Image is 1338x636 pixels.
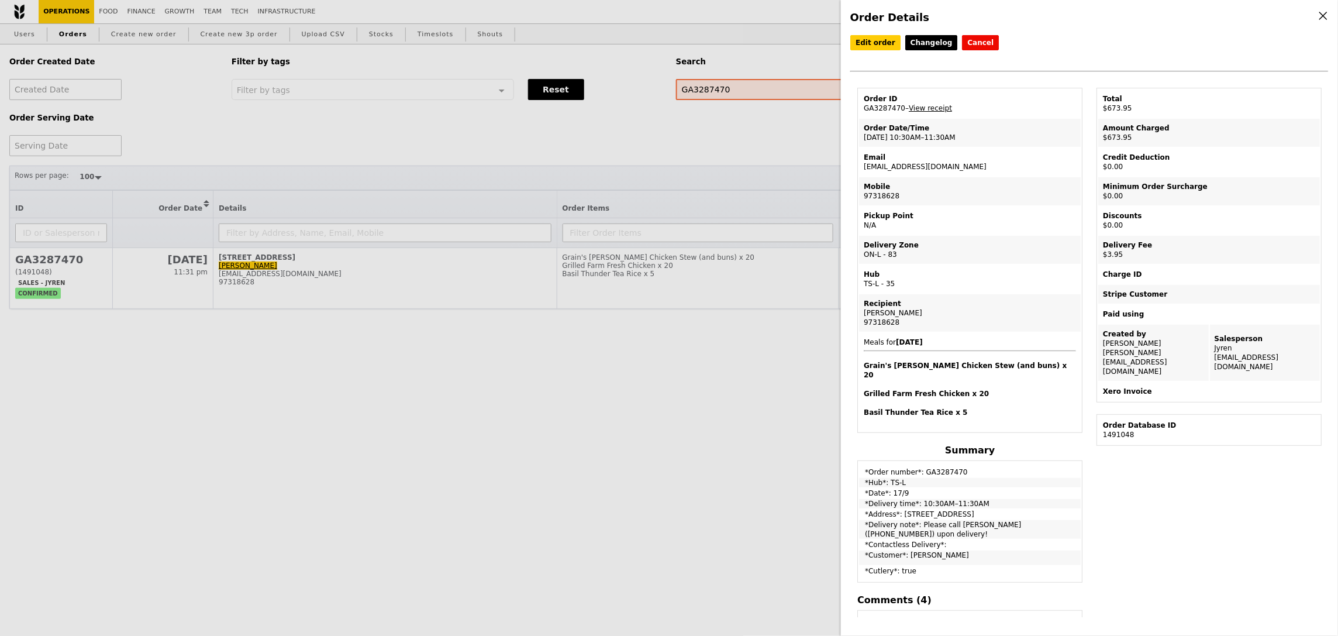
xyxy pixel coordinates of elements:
[857,445,1082,456] h4: Summary
[896,338,923,346] b: [DATE]
[864,617,929,625] b: [PERSON_NAME]
[1098,416,1320,444] td: 1491048
[864,270,1076,279] div: Hub
[864,240,1076,250] div: Delivery Zone
[864,318,1076,327] div: 97318628
[1210,325,1320,381] td: Jyren [EMAIL_ADDRESS][DOMAIN_NAME]
[850,11,929,23] span: Order Details
[1098,90,1320,118] td: $673.95
[864,299,1076,308] div: Recipient
[859,510,1081,519] td: *Address*: [STREET_ADDRESS]
[859,478,1081,487] td: *Hub*: TS-L
[1103,211,1315,221] div: Discounts
[859,520,1081,539] td: *Delivery note*: Please call [PERSON_NAME] ([PHONE_NUMBER]) upon delivery!
[905,35,958,50] a: Changelog
[864,389,1076,398] h4: Grilled Farm Fresh Chicken x 20
[909,104,952,112] a: View receipt
[1098,148,1320,176] td: $0.00
[859,462,1081,477] td: *Order number*: GA3287470
[857,594,1082,606] h4: Comments (4)
[962,35,999,50] button: Cancel
[1103,421,1315,430] div: Order Database ID
[1103,153,1315,162] div: Credit Deduction
[1103,182,1315,191] div: Minimum Order Surcharge
[1098,207,1320,235] td: $0.00
[1098,325,1209,381] td: [PERSON_NAME] [PERSON_NAME][EMAIL_ADDRESS][DOMAIN_NAME]
[859,265,1081,293] td: TS-L - 35
[859,551,1081,565] td: *Customer*: [PERSON_NAME]
[864,338,1076,417] span: Meals for
[1103,387,1315,396] div: Xero Invoice
[859,499,1081,508] td: *Delivery time*: 10:30AM–11:30AM
[1103,290,1315,299] div: Stripe Customer
[859,177,1081,205] td: 97318628
[1103,240,1315,250] div: Delivery Fee
[1098,177,1320,205] td: $0.00
[864,408,1076,417] h4: Basil Thunder Tea Rice x 5
[1098,119,1320,147] td: $673.95
[850,35,901,50] a: Edit order
[1098,236,1320,264] td: $3.95
[1215,334,1316,343] div: Salesperson
[864,182,1076,191] div: Mobile
[864,153,1076,162] div: Email
[864,94,1076,104] div: Order ID
[859,236,1081,264] td: ON-L - 83
[1103,94,1315,104] div: Total
[864,123,1076,133] div: Order Date/Time
[1103,270,1315,279] div: Charge ID
[1103,310,1315,319] div: Paid using
[1103,329,1204,339] div: Created by
[864,361,1076,380] h4: Grain's [PERSON_NAME] Chicken Stew (and buns) x 20
[864,308,1076,318] div: [PERSON_NAME]
[859,90,1081,118] td: GA3287470
[859,540,1081,549] td: *Contactless Delivery*:
[1103,123,1315,133] div: Amount Charged
[859,148,1081,176] td: [EMAIL_ADDRESS][DOMAIN_NAME]
[864,211,1076,221] div: Pickup Point
[859,566,1081,581] td: *Cutlery*: true
[905,104,909,112] span: –
[859,119,1081,147] td: [DATE] 10:30AM–11:30AM
[859,207,1081,235] td: N/A
[859,489,1081,498] td: *Date*: 17/9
